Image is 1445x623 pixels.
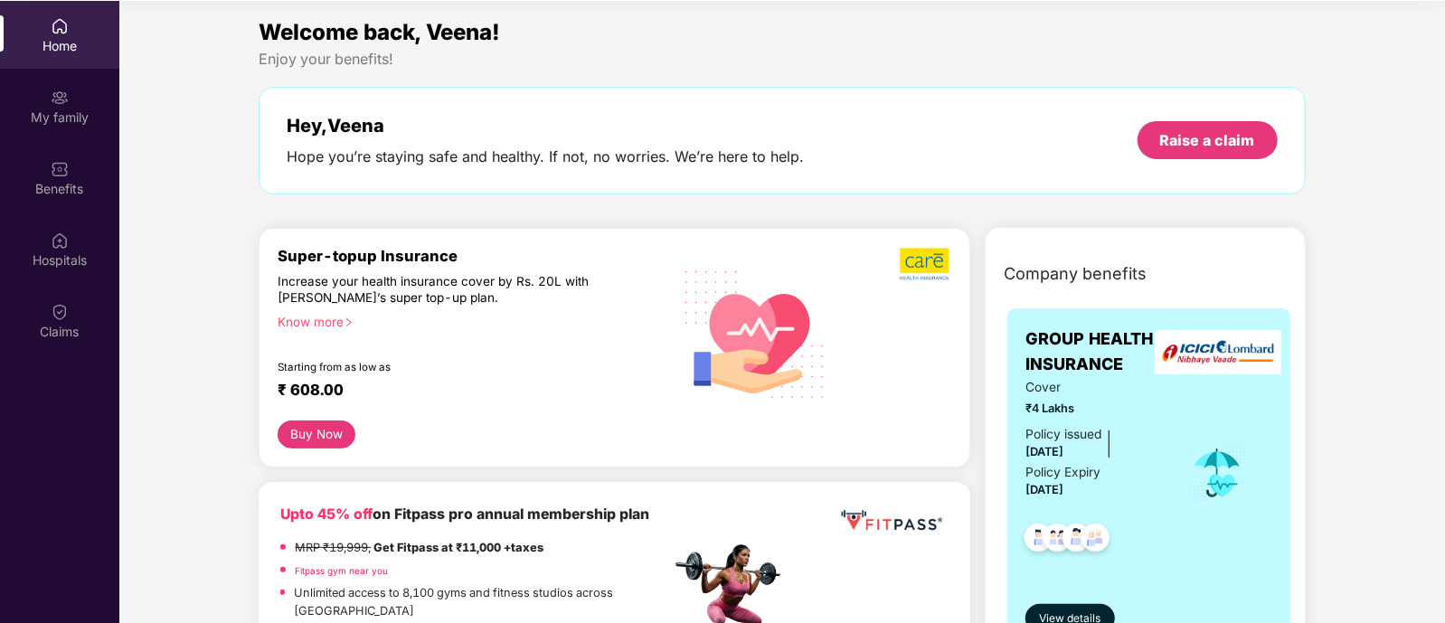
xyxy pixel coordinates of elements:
img: icon [1188,443,1247,503]
img: svg+xml;base64,PHN2ZyB4bWxucz0iaHR0cDovL3d3dy53My5vcmcvMjAwMC9zdmciIHdpZHRoPSI0OC45NDMiIGhlaWdodD... [1054,518,1099,562]
div: Enjoy your benefits! [259,50,1305,69]
div: Policy issued [1025,425,1101,445]
img: svg+xml;base64,PHN2ZyB4bWxucz0iaHR0cDovL3d3dy53My5vcmcvMjAwMC9zdmciIHdpZHRoPSI0OC45MTUiIGhlaWdodD... [1035,518,1080,562]
img: fppp.png [837,504,946,537]
img: svg+xml;base64,PHN2ZyB4bWxucz0iaHR0cDovL3d3dy53My5vcmcvMjAwMC9zdmciIHhtbG5zOnhsaW5rPSJodHRwOi8vd3... [671,248,839,419]
img: insurerLogo [1155,330,1281,374]
span: right [344,317,354,327]
div: Raise a claim [1160,130,1255,150]
img: svg+xml;base64,PHN2ZyBpZD0iSG9tZSIgeG1sbnM9Imh0dHA6Ly93d3cudzMub3JnLzIwMDAvc3ZnIiB3aWR0aD0iMjAiIG... [51,17,69,35]
span: Company benefits [1004,261,1147,287]
div: Hope you’re staying safe and healthy. If not, no worries. We’re here to help. [287,147,804,166]
img: b5dec4f62d2307b9de63beb79f102df3.png [900,247,951,281]
span: ₹4 Lakhs [1025,400,1164,418]
img: svg+xml;base64,PHN2ZyB4bWxucz0iaHR0cDovL3d3dy53My5vcmcvMjAwMC9zdmciIHdpZHRoPSI0OC45NDMiIGhlaWdodD... [1016,518,1061,562]
b: Upto 45% off [280,505,373,523]
div: Know more [278,314,659,326]
strong: Get Fitpass at ₹11,000 +taxes [373,541,543,554]
span: GROUP HEALTH INSURANCE [1025,326,1164,378]
img: svg+xml;base64,PHN2ZyB3aWR0aD0iMjAiIGhlaWdodD0iMjAiIHZpZXdCb3g9IjAgMCAyMCAyMCIgZmlsbD0ibm9uZSIgeG... [51,89,69,107]
b: on Fitpass pro annual membership plan [280,505,649,523]
div: Hey, Veena [287,115,804,137]
button: Buy Now [278,420,354,448]
span: Welcome back, Veena! [259,19,500,45]
img: svg+xml;base64,PHN2ZyB4bWxucz0iaHR0cDovL3d3dy53My5vcmcvMjAwMC9zdmciIHdpZHRoPSI0OC45NDMiIGhlaWdodD... [1073,518,1118,562]
span: [DATE] [1025,445,1063,458]
img: svg+xml;base64,PHN2ZyBpZD0iQ2xhaW0iIHhtbG5zPSJodHRwOi8vd3d3LnczLm9yZy8yMDAwL3N2ZyIgd2lkdGg9IjIwIi... [51,303,69,321]
div: Policy Expiry [1025,463,1100,483]
p: Unlimited access to 8,100 gyms and fitness studios across [GEOGRAPHIC_DATA] [294,584,670,620]
span: Cover [1025,378,1164,398]
div: Super-topup Insurance [278,247,670,265]
a: Fitpass gym near you [295,565,388,576]
del: MRP ₹19,999, [295,541,371,554]
img: svg+xml;base64,PHN2ZyBpZD0iQmVuZWZpdHMiIHhtbG5zPSJodHRwOi8vd3d3LnczLm9yZy8yMDAwL3N2ZyIgd2lkdGg9Ij... [51,160,69,178]
div: ₹ 608.00 [278,381,652,402]
div: Starting from as low as [278,361,593,373]
img: svg+xml;base64,PHN2ZyBpZD0iSG9zcGl0YWxzIiB4bWxucz0iaHR0cDovL3d3dy53My5vcmcvMjAwMC9zdmciIHdpZHRoPS... [51,231,69,250]
span: [DATE] [1025,483,1063,496]
div: Increase your health insurance cover by Rs. 20L with [PERSON_NAME]’s super top-up plan. [278,273,592,306]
